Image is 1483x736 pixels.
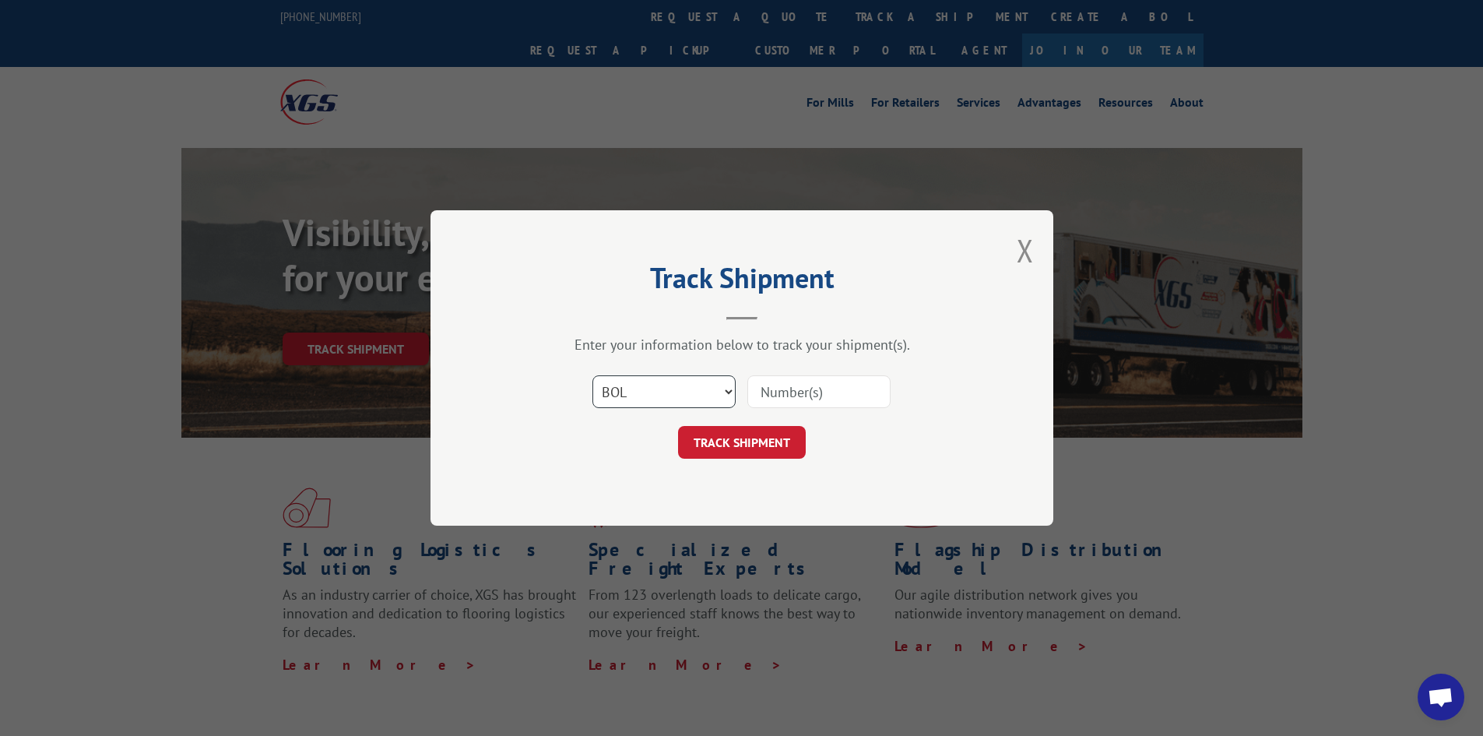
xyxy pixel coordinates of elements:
[747,375,891,408] input: Number(s)
[508,267,975,297] h2: Track Shipment
[678,426,806,459] button: TRACK SHIPMENT
[508,336,975,354] div: Enter your information below to track your shipment(s).
[1017,230,1034,271] button: Close modal
[1418,674,1464,720] div: Open chat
